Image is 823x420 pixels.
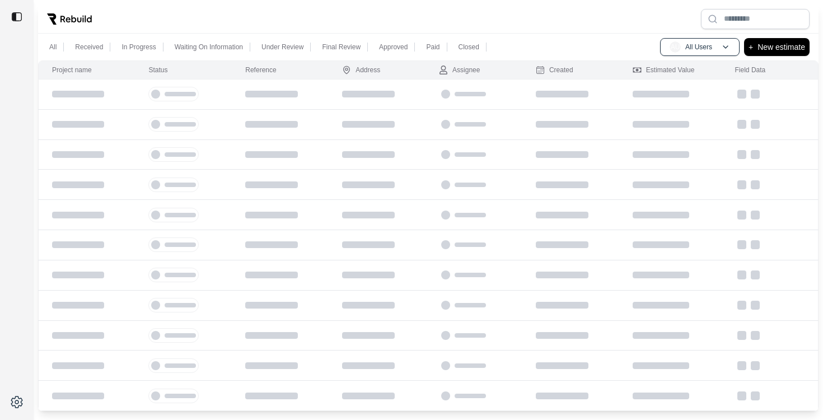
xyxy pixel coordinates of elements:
p: All [49,43,57,52]
p: Final Review [322,43,361,52]
p: All Users [685,43,712,52]
img: toggle sidebar [11,11,22,22]
p: Received [75,43,103,52]
div: Reference [245,66,276,74]
p: Paid [426,43,439,52]
img: Rebuild [47,13,92,25]
p: + [749,40,753,54]
p: Waiting On Information [175,43,243,52]
div: Project name [52,66,92,74]
div: Field Data [735,66,766,74]
p: Closed [459,43,479,52]
div: Status [148,66,167,74]
p: Approved [379,43,408,52]
span: AU [670,41,681,53]
p: Under Review [261,43,303,52]
p: New estimate [757,40,805,54]
div: Estimated Value [633,66,695,74]
div: Address [342,66,380,74]
div: Assignee [439,66,480,74]
div: Created [536,66,573,74]
button: +New estimate [744,38,810,56]
button: AUAll Users [660,38,740,56]
p: In Progress [121,43,156,52]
